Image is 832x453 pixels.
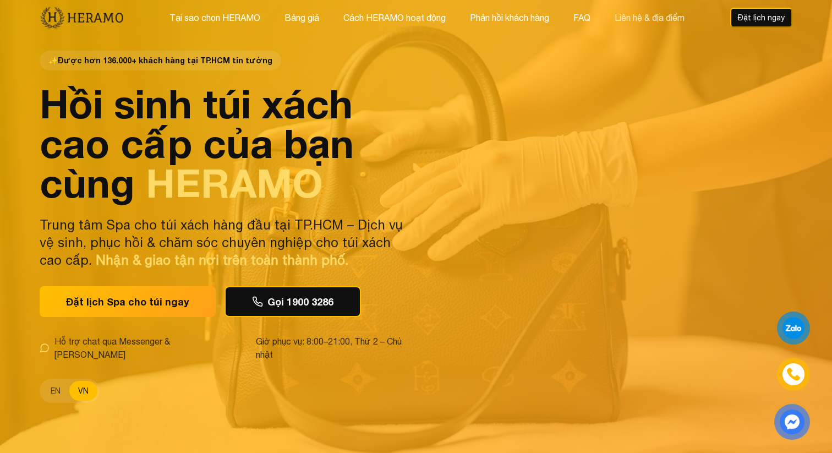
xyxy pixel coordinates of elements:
[779,359,808,389] a: phone-icon
[42,381,69,401] button: EN
[54,335,229,361] span: Hỗ trợ chat qua Messenger & [PERSON_NAME]
[69,381,97,401] button: VN
[40,51,281,70] span: Được hơn 136.000+ khách hàng tại TP.HCM tin tưởng
[281,10,322,25] button: Bảng giá
[611,10,688,25] button: Liên hệ & địa điểm
[40,6,124,29] img: new-logo.3f60348b.png
[570,10,594,25] button: FAQ
[256,335,409,361] span: Giờ phục vụ: 8:00–21:00, Thứ 2 – Chủ nhật
[40,286,216,317] button: Đặt lịch Spa cho túi ngay
[225,286,361,317] button: Gọi 1900 3286
[730,8,792,28] button: Đặt lịch ngay
[166,10,264,25] button: Tại sao chọn HERAMO
[340,10,449,25] button: Cách HERAMO hoạt động
[96,252,348,268] span: Nhận & giao tận nơi trên toàn thành phố.
[146,159,323,206] span: HERAMO
[467,10,552,25] button: Phản hồi khách hàng
[40,216,409,269] p: Trung tâm Spa cho túi xách hàng đầu tại TP.HCM – Dịch vụ vệ sinh, phục hồi & chăm sóc chuyên nghi...
[40,84,409,203] h1: Hồi sinh túi xách cao cấp của bạn cùng
[48,55,58,66] span: star
[787,368,800,381] img: phone-icon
